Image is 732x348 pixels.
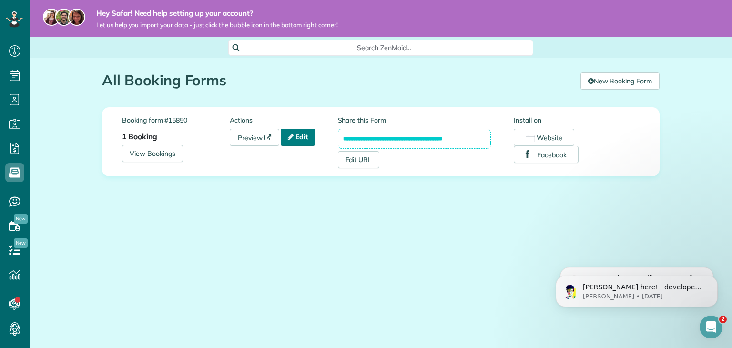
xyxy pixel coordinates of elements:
[514,146,579,163] button: Facebook
[580,72,660,90] a: New Booking Form
[96,9,338,18] strong: Hey Safar! Need help setting up your account?
[338,151,380,168] a: Edit URL
[122,132,157,141] strong: 1 Booking
[68,9,85,26] img: michelle-19f622bdf1676172e81f8f8fba1fb50e276960ebfe0243fe18214015130c80e4.jpg
[230,129,279,146] a: Preview
[281,129,315,146] a: Edit
[230,115,337,125] label: Actions
[102,72,573,88] h1: All Booking Forms
[514,115,640,125] label: Install on
[122,115,230,125] label: Booking form #15850
[14,238,28,248] span: New
[122,145,183,162] a: View Bookings
[700,316,722,338] iframe: Intercom live chat
[55,9,72,26] img: jorge-587dff0eeaa6aab1f244e6dc62b8924c3b6ad411094392a53c71c6c4a576187d.jpg
[14,214,28,224] span: New
[43,9,60,26] img: maria-72a9807cf96188c08ef61303f053569d2e2a8a1cde33d635c8a3ac13582a053d.jpg
[338,115,491,125] label: Share this Form
[96,21,338,29] span: Let us help you import your data - just click the bubble icon in the bottom right corner!
[514,129,574,146] button: Website
[541,256,732,322] iframe: Intercom notifications message
[719,316,727,323] span: 2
